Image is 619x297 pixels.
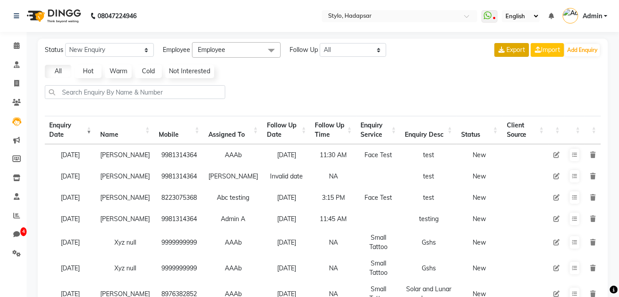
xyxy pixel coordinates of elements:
div: testing [405,214,453,224]
div: test [405,193,453,202]
td: [DATE] [45,208,96,230]
th: Name: activate to sort column ascending [96,116,154,144]
td: Invalid date [262,166,311,187]
th: Client Source: activate to sort column ascending [502,116,548,144]
td: [DATE] [45,230,96,255]
th: Enquiry Date: activate to sort column ascending [45,116,96,144]
td: [PERSON_NAME] [96,208,154,230]
td: [DATE] [45,255,96,281]
td: [DATE] [262,208,311,230]
a: Not Interested [165,65,214,78]
div: test [405,172,453,181]
td: Face Test [357,187,401,208]
td: Small Tattoo [357,255,401,281]
td: AAAb [204,255,262,281]
td: 9981314364 [154,208,204,230]
td: Admin A [204,208,262,230]
td: 11:30 AM [311,144,357,166]
a: 4 [3,227,24,242]
th: Mobile : activate to sort column ascending [154,116,204,144]
td: [DATE] [45,187,96,208]
img: Admin [563,8,578,24]
td: [DATE] [45,166,96,187]
a: Cold [135,65,162,78]
b: 08047224946 [98,4,137,28]
td: NA [311,166,357,187]
a: Import [531,43,564,57]
td: Small Tattoo [357,230,401,255]
td: New [457,144,502,166]
img: logo [23,4,83,28]
td: [PERSON_NAME] [204,166,262,187]
td: [DATE] [262,230,311,255]
td: 8223075368 [154,187,204,208]
td: 3:15 PM [311,187,357,208]
th: Enquiry Desc: activate to sort column ascending [401,116,457,144]
th: Follow Up Date: activate to sort column ascending [262,116,311,144]
td: 9981314364 [154,144,204,166]
span: Export [506,46,525,54]
td: Abc testing [204,187,262,208]
td: 9981314364 [154,166,204,187]
div: test [405,150,453,160]
td: New [457,255,502,281]
a: Hot [75,65,102,78]
td: New [457,208,502,230]
div: Gshs [405,264,453,273]
span: 4 [20,227,27,236]
span: Employee [198,46,225,54]
button: Export [494,43,529,57]
td: Xyz null [96,255,154,281]
td: New [457,187,502,208]
th: Assigned To : activate to sort column ascending [204,116,262,144]
td: [DATE] [262,255,311,281]
td: New [457,166,502,187]
td: [PERSON_NAME] [96,144,154,166]
td: AAAb [204,230,262,255]
a: All [45,65,71,78]
td: [DATE] [262,144,311,166]
div: Gshs [405,238,453,247]
td: NA [311,230,357,255]
td: 9999999999 [154,230,204,255]
td: New [457,230,502,255]
td: 9999999999 [154,255,204,281]
th: Follow Up Time : activate to sort column ascending [311,116,357,144]
span: Status [45,45,63,55]
td: [DATE] [45,144,96,166]
td: AAAb [204,144,262,166]
td: [DATE] [262,187,311,208]
a: Warm [105,65,132,78]
th: : activate to sort column ascending [585,116,601,144]
td: Face Test [357,144,401,166]
button: Add Enquiry [565,44,600,56]
td: [PERSON_NAME] [96,166,154,187]
th: : activate to sort column ascending [548,116,564,144]
th: Enquiry Service : activate to sort column ascending [357,116,401,144]
span: Admin [583,12,602,21]
th: : activate to sort column ascending [564,116,585,144]
span: Follow Up [290,45,318,55]
th: Status: activate to sort column ascending [457,116,502,144]
span: Employee [163,45,190,55]
td: Xyz null [96,230,154,255]
td: [PERSON_NAME] [96,187,154,208]
input: Search Enquiry By Name & Number [45,85,225,99]
td: NA [311,255,357,281]
td: 11:45 AM [311,208,357,230]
